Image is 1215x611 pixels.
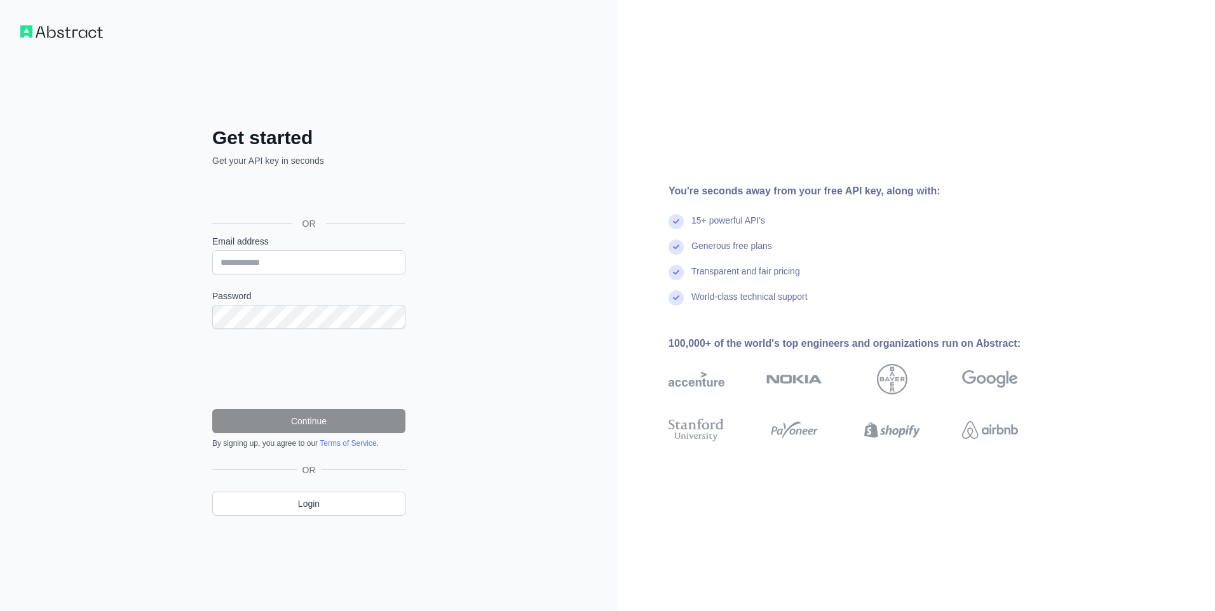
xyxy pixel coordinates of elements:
[206,181,409,209] iframe: Sign in with Google Button
[669,214,684,229] img: check mark
[669,416,724,444] img: stanford university
[864,416,920,444] img: shopify
[877,364,907,394] img: bayer
[691,265,800,290] div: Transparent and fair pricing
[669,364,724,394] img: accenture
[962,416,1018,444] img: airbnb
[212,409,405,433] button: Continue
[669,336,1059,351] div: 100,000+ of the world's top engineers and organizations run on Abstract:
[669,265,684,280] img: check mark
[320,439,376,448] a: Terms of Service
[212,492,405,516] a: Login
[669,290,684,305] img: check mark
[292,217,326,230] span: OR
[212,438,405,448] div: By signing up, you agree to our .
[691,239,772,265] div: Generous free plans
[691,290,808,316] div: World-class technical support
[669,239,684,255] img: check mark
[766,416,822,444] img: payoneer
[212,154,405,167] p: Get your API key in seconds
[766,364,822,394] img: nokia
[212,235,405,248] label: Email address
[669,184,1059,199] div: You're seconds away from your free API key, along with:
[20,25,103,38] img: Workflow
[212,344,405,394] iframe: reCAPTCHA
[212,126,405,149] h2: Get started
[962,364,1018,394] img: google
[212,290,405,302] label: Password
[691,214,765,239] div: 15+ powerful API's
[297,464,321,476] span: OR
